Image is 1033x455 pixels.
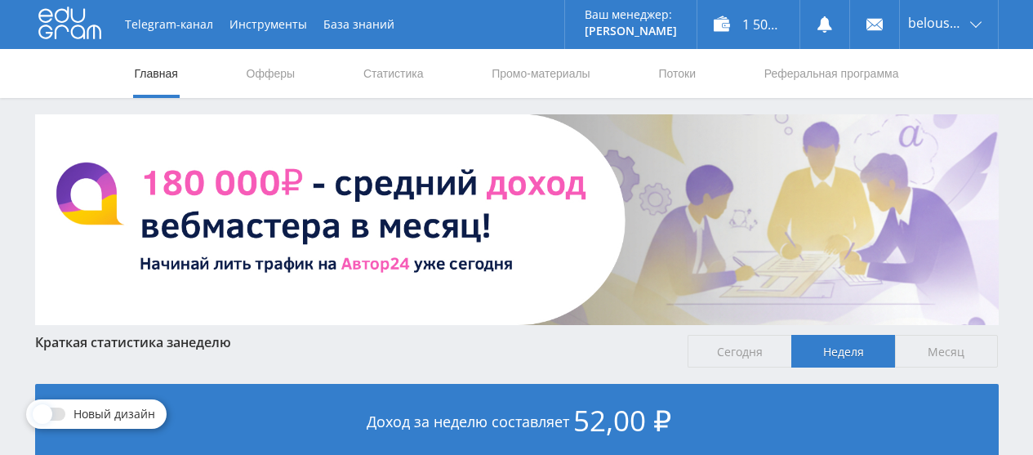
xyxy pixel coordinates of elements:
[133,49,180,98] a: Главная
[895,335,999,368] span: Месяц
[585,8,677,21] p: Ваш менеджер:
[73,408,155,421] span: Новый дизайн
[908,16,965,29] span: belousova1964
[763,49,901,98] a: Реферальная программа
[362,49,425,98] a: Статистика
[688,335,791,368] span: Сегодня
[573,401,671,439] span: 52,00 ₽
[791,335,895,368] span: Неделя
[585,25,677,38] p: [PERSON_NAME]
[245,49,297,98] a: Офферы
[490,49,591,98] a: Промо-материалы
[35,335,672,350] div: Краткая статистика за
[35,114,999,325] img: BannerAvtor24
[657,49,697,98] a: Потоки
[180,333,231,351] span: неделю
